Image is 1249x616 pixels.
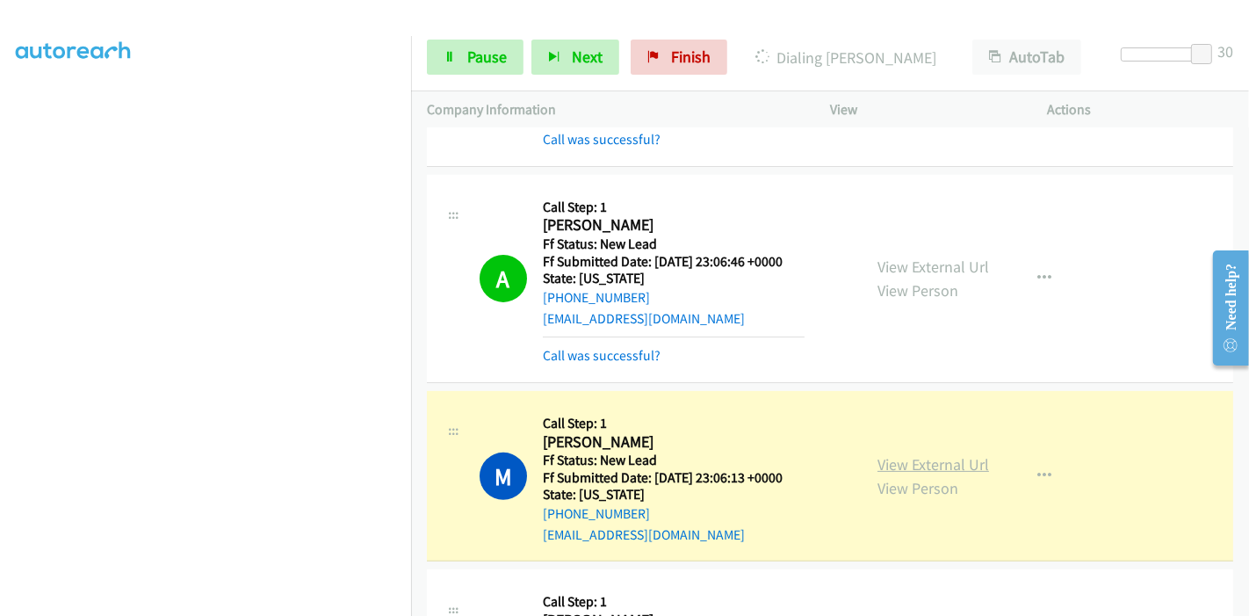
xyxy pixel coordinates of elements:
[1048,99,1234,120] p: Actions
[467,47,507,67] span: Pause
[1217,40,1233,63] div: 30
[543,215,805,236] h2: [PERSON_NAME]
[543,253,805,271] h5: Ff Submitted Date: [DATE] 23:06:46 +0000
[543,452,805,469] h5: Ff Status: New Lead
[751,46,941,69] p: Dialing [PERSON_NAME]
[543,236,805,253] h5: Ff Status: New Lead
[543,432,805,453] h2: [PERSON_NAME]
[631,40,727,75] a: Finish
[427,40,523,75] a: Pause
[877,280,958,301] a: View Person
[427,99,798,120] p: Company Information
[543,310,745,327] a: [EMAIL_ADDRESS][DOMAIN_NAME]
[877,478,958,498] a: View Person
[543,469,805,487] h5: Ff Submitted Date: [DATE] 23:06:13 +0000
[572,47,603,67] span: Next
[543,289,650,306] a: [PHONE_NUMBER]
[531,40,619,75] button: Next
[671,47,711,67] span: Finish
[830,99,1016,120] p: View
[543,505,650,522] a: [PHONE_NUMBER]
[480,453,527,500] h1: M
[543,526,745,543] a: [EMAIL_ADDRESS][DOMAIN_NAME]
[543,486,805,504] h5: State: [US_STATE]
[543,270,805,287] h5: State: [US_STATE]
[543,593,805,611] h5: Call Step: 1
[543,199,805,216] h5: Call Step: 1
[543,415,805,432] h5: Call Step: 1
[480,255,527,302] h1: A
[877,454,989,475] a: View External Url
[877,257,989,277] a: View External Url
[543,347,661,364] a: Call was successful?
[1199,238,1249,378] iframe: Resource Center
[543,131,661,148] a: Call was successful?
[972,40,1081,75] button: AutoTab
